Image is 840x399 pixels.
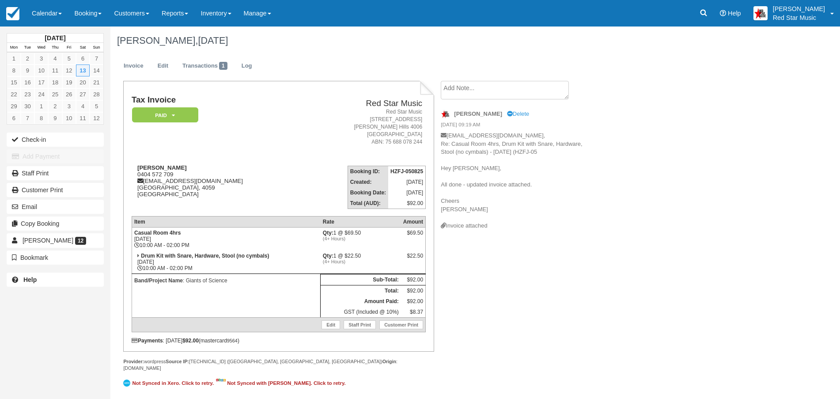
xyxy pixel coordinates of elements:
a: 10 [34,65,48,76]
th: Item [132,216,320,227]
div: : [DATE] (mastercard ) [132,338,426,344]
strong: Casual Room 4hrs [134,230,181,236]
a: 9 [21,65,34,76]
a: 10 [62,112,76,124]
a: 5 [90,100,103,112]
td: 1 @ $69.50 [321,227,401,251]
strong: Origin [382,359,396,364]
div: 0404 572 709 [EMAIL_ADDRESS][DOMAIN_NAME] [GEOGRAPHIC_DATA], 4059 [GEOGRAPHIC_DATA] [132,164,304,209]
td: [DATE] [388,187,426,198]
a: [PERSON_NAME] 12 [7,233,104,247]
img: A2 [753,6,768,20]
span: [PERSON_NAME] [23,237,73,244]
div: $69.50 [403,230,423,243]
a: 1 [34,100,48,112]
td: $92.00 [401,285,426,296]
strong: Payments [132,338,163,344]
th: Tue [21,43,34,53]
address: Red Star Music [STREET_ADDRESS] [PERSON_NAME] Hills 4006 [GEOGRAPHIC_DATA] ABN: 75 688 078 244 [308,108,422,146]
a: 11 [76,112,90,124]
th: Created: [348,177,388,187]
a: 12 [90,112,103,124]
a: 16 [21,76,34,88]
strong: [DATE] [45,34,65,42]
th: Thu [48,43,62,53]
a: 5 [62,53,76,65]
td: GST (Included @ 10%) [321,307,401,318]
a: 12 [62,65,76,76]
button: Bookmark [7,251,104,265]
span: [DATE] [198,35,228,46]
p: Red Star Music [773,13,825,22]
em: Paid [132,107,198,123]
th: Total (AUD): [348,198,388,209]
strong: HZFJ-050825 [390,168,423,175]
td: $92.00 [388,198,426,209]
td: [DATE] [388,177,426,187]
a: 8 [7,65,21,76]
th: Rate [321,216,401,227]
p: [EMAIL_ADDRESS][DOMAIN_NAME], Re: Casual Room 4hrs, Drum Kit with Snare, Hardware, Stool (no cymb... [441,132,590,222]
strong: Qty [323,253,333,259]
div: wordpress [TECHNICAL_ID] ([GEOGRAPHIC_DATA], [GEOGRAPHIC_DATA], [GEOGRAPHIC_DATA]) : [DOMAIN_NAME] [123,358,434,372]
span: 1 [219,62,227,70]
a: Not Synced in Xero. Click to retry. [123,378,216,388]
a: 25 [48,88,62,100]
a: 27 [76,88,90,100]
th: Amount Paid: [321,296,401,307]
strong: Band/Project Name [134,277,183,284]
b: Help [23,276,37,283]
h1: [PERSON_NAME], [117,35,734,46]
a: 1 [7,53,21,65]
a: 29 [7,100,21,112]
div: $22.50 [403,253,423,266]
td: [DATE] 10:00 AM - 02:00 PM [132,227,320,251]
th: Sun [90,43,103,53]
p: : Giants of Science [134,276,318,285]
a: 23 [21,88,34,100]
th: Mon [7,43,21,53]
img: checkfront-main-nav-mini-logo.png [6,7,19,20]
th: Sub-Total: [321,274,401,285]
a: 20 [76,76,90,88]
th: Total: [321,285,401,296]
th: Wed [34,43,48,53]
a: 21 [90,76,103,88]
th: Amount [401,216,426,227]
strong: Drum Kit with Snare, Hardware, Stool (no cymbals) [141,253,269,259]
a: 8 [34,112,48,124]
a: 26 [62,88,76,100]
a: Edit [151,57,175,75]
a: 19 [62,76,76,88]
strong: Provider: [123,359,144,364]
em: (4+ Hours) [323,259,399,264]
a: 13 [76,65,90,76]
a: 6 [76,53,90,65]
span: 12 [75,237,86,245]
a: 2 [48,100,62,112]
strong: [PERSON_NAME] [454,110,502,117]
p: [PERSON_NAME] [773,4,825,13]
td: $8.37 [401,307,426,318]
a: Help [7,273,104,287]
a: 3 [34,53,48,65]
a: Invoice [117,57,150,75]
th: Sat [76,43,90,53]
a: 28 [90,88,103,100]
td: $92.00 [401,296,426,307]
a: 3 [62,100,76,112]
button: Email [7,200,104,214]
a: 4 [76,100,90,112]
a: 18 [48,76,62,88]
button: Copy Booking [7,217,104,231]
strong: $92.00 [182,338,199,344]
h2: Red Star Music [308,99,422,108]
a: 7 [21,112,34,124]
a: 9 [48,112,62,124]
a: Paid [132,107,195,123]
em: [DATE] 09:19 AM [441,121,590,131]
th: Booking ID: [348,166,388,177]
em: (4+ Hours) [323,236,399,241]
a: 17 [34,76,48,88]
strong: Source IP: [166,359,189,364]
